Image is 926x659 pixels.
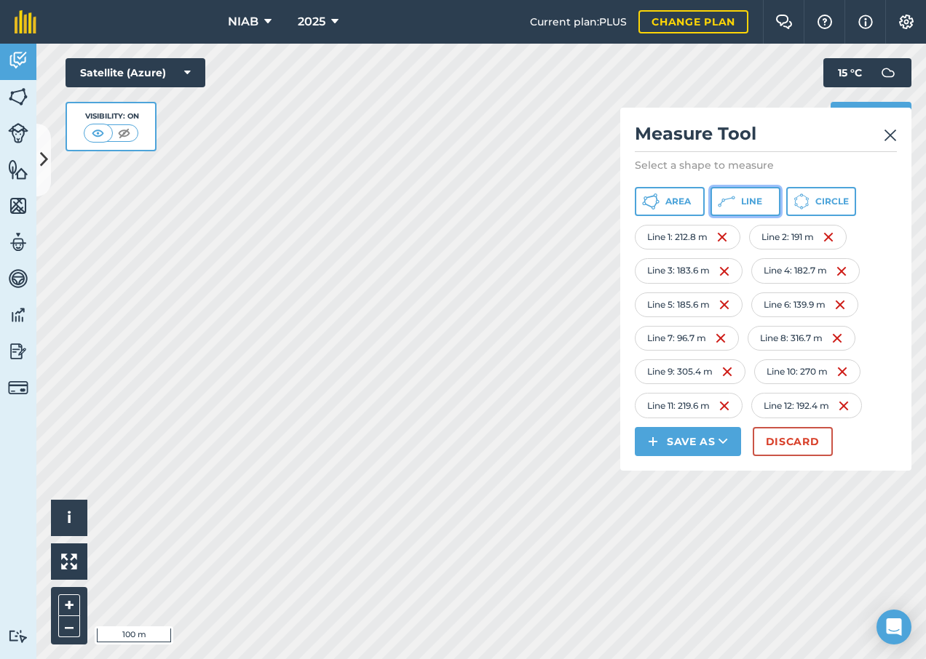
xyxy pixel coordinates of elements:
img: svg+xml;base64,PD94bWwgdmVyc2lvbj0iMS4wIiBlbmNvZGluZz0idXRmLTgiPz4KPCEtLSBHZW5lcmF0b3I6IEFkb2JlIE... [8,304,28,326]
div: Line 3 : 183.6 m [635,258,743,283]
img: Four arrows, one pointing top left, one top right, one bottom right and the last bottom left [61,554,77,570]
span: Current plan : PLUS [530,14,627,30]
div: Line 1 : 212.8 m [635,225,740,249]
div: Line 6 : 139.9 m [751,292,858,317]
img: svg+xml;base64,PHN2ZyB4bWxucz0iaHR0cDovL3d3dy53My5vcmcvMjAwMC9zdmciIHdpZHRoPSIxNyIgaGVpZ2h0PSIxNy... [858,13,873,31]
span: 2025 [298,13,325,31]
img: svg+xml;base64,PHN2ZyB4bWxucz0iaHR0cDovL3d3dy53My5vcmcvMjAwMC9zdmciIHdpZHRoPSIxNiIgaGVpZ2h0PSIyNC... [719,397,730,415]
img: svg+xml;base64,PHN2ZyB4bWxucz0iaHR0cDovL3d3dy53My5vcmcvMjAwMC9zdmciIHdpZHRoPSI1NiIgaGVpZ2h0PSI2MC... [8,86,28,108]
div: Line 9 : 305.4 m [635,359,745,384]
button: i [51,500,87,536]
h2: Measure Tool [635,122,897,152]
span: Line [741,196,762,207]
img: svg+xml;base64,PHN2ZyB4bWxucz0iaHR0cDovL3d3dy53My5vcmcvMjAwMC9zdmciIHdpZHRoPSIxNiIgaGVpZ2h0PSIyNC... [721,363,733,380]
button: Discard [753,427,833,456]
div: Open Intercom Messenger [876,610,911,644]
div: Line 8 : 316.7 m [748,326,855,351]
img: svg+xml;base64,PHN2ZyB4bWxucz0iaHR0cDovL3d3dy53My5vcmcvMjAwMC9zdmciIHdpZHRoPSIxNiIgaGVpZ2h0PSIyNC... [715,329,727,347]
button: + [58,594,80,616]
img: svg+xml;base64,PHN2ZyB4bWxucz0iaHR0cDovL3d3dy53My5vcmcvMjAwMC9zdmciIHdpZHRoPSIxNiIgaGVpZ2h0PSIyNC... [823,228,834,246]
img: fieldmargin Logo [15,10,36,33]
div: Line 12 : 192.4 m [751,393,862,418]
div: Line 10 : 270 m [754,359,860,384]
img: svg+xml;base64,PHN2ZyB4bWxucz0iaHR0cDovL3d3dy53My5vcmcvMjAwMC9zdmciIHdpZHRoPSIxNiIgaGVpZ2h0PSIyNC... [719,263,730,280]
button: Line [711,187,780,216]
a: Change plan [638,10,748,33]
span: Circle [815,196,849,207]
img: A cog icon [898,15,915,29]
button: Save as [635,427,741,456]
img: svg+xml;base64,PD94bWwgdmVyc2lvbj0iMS4wIiBlbmNvZGluZz0idXRmLTgiPz4KPCEtLSBHZW5lcmF0b3I6IEFkb2JlIE... [8,231,28,253]
button: Circle [786,187,856,216]
img: svg+xml;base64,PHN2ZyB4bWxucz0iaHR0cDovL3d3dy53My5vcmcvMjAwMC9zdmciIHdpZHRoPSIxNiIgaGVpZ2h0PSIyNC... [719,296,730,313]
div: Line 7 : 96.7 m [635,326,739,351]
div: Line 5 : 185.6 m [635,292,743,317]
img: svg+xml;base64,PHN2ZyB4bWxucz0iaHR0cDovL3d3dy53My5vcmcvMjAwMC9zdmciIHdpZHRoPSIyMiIgaGVpZ2h0PSIzMC... [884,127,897,144]
img: svg+xml;base64,PD94bWwgdmVyc2lvbj0iMS4wIiBlbmNvZGluZz0idXRmLTgiPz4KPCEtLSBHZW5lcmF0b3I6IEFkb2JlIE... [8,49,28,71]
span: i [67,508,71,527]
img: svg+xml;base64,PHN2ZyB4bWxucz0iaHR0cDovL3d3dy53My5vcmcvMjAwMC9zdmciIHdpZHRoPSI1MCIgaGVpZ2h0PSI0MC... [89,126,107,140]
span: Area [665,196,691,207]
div: Line 2 : 191 m [749,225,847,249]
button: Print [831,102,912,131]
span: NIAB [228,13,258,31]
img: Two speech bubbles overlapping with the left bubble in the forefront [775,15,793,29]
img: svg+xml;base64,PHN2ZyB4bWxucz0iaHR0cDovL3d3dy53My5vcmcvMjAwMC9zdmciIHdpZHRoPSIxNiIgaGVpZ2h0PSIyNC... [716,228,728,246]
img: svg+xml;base64,PHN2ZyB4bWxucz0iaHR0cDovL3d3dy53My5vcmcvMjAwMC9zdmciIHdpZHRoPSI1NiIgaGVpZ2h0PSI2MC... [8,195,28,217]
img: svg+xml;base64,PD94bWwgdmVyc2lvbj0iMS4wIiBlbmNvZGluZz0idXRmLTgiPz4KPCEtLSBHZW5lcmF0b3I6IEFkb2JlIE... [874,58,903,87]
img: A question mark icon [816,15,834,29]
img: svg+xml;base64,PD94bWwgdmVyc2lvbj0iMS4wIiBlbmNvZGluZz0idXRmLTgiPz4KPCEtLSBHZW5lcmF0b3I6IEFkb2JlIE... [8,629,28,643]
img: svg+xml;base64,PHN2ZyB4bWxucz0iaHR0cDovL3d3dy53My5vcmcvMjAwMC9zdmciIHdpZHRoPSIxNCIgaGVpZ2h0PSIyNC... [648,433,658,450]
img: svg+xml;base64,PD94bWwgdmVyc2lvbj0iMS4wIiBlbmNvZGluZz0idXRmLTgiPz4KPCEtLSBHZW5lcmF0b3I6IEFkb2JlIE... [8,340,28,362]
img: svg+xml;base64,PD94bWwgdmVyc2lvbj0iMS4wIiBlbmNvZGluZz0idXRmLTgiPz4KPCEtLSBHZW5lcmF0b3I6IEFkb2JlIE... [8,123,28,143]
img: svg+xml;base64,PHN2ZyB4bWxucz0iaHR0cDovL3d3dy53My5vcmcvMjAwMC9zdmciIHdpZHRoPSI1MCIgaGVpZ2h0PSI0MC... [115,126,133,140]
img: svg+xml;base64,PD94bWwgdmVyc2lvbj0iMS4wIiBlbmNvZGluZz0idXRmLTgiPz4KPCEtLSBHZW5lcmF0b3I6IEFkb2JlIE... [8,378,28,398]
img: svg+xml;base64,PHN2ZyB4bWxucz0iaHR0cDovL3d3dy53My5vcmcvMjAwMC9zdmciIHdpZHRoPSIxNiIgaGVpZ2h0PSIyNC... [836,363,848,380]
button: – [58,616,80,637]
span: 15 ° C [838,58,862,87]
img: svg+xml;base64,PHN2ZyB4bWxucz0iaHR0cDovL3d3dy53My5vcmcvMjAwMC9zdmciIHdpZHRoPSIxNiIgaGVpZ2h0PSIyNC... [834,296,846,313]
button: 15 °C [823,58,911,87]
div: Line 11 : 219.6 m [635,393,743,418]
div: Line 4 : 182.7 m [751,258,860,283]
img: svg+xml;base64,PHN2ZyB4bWxucz0iaHR0cDovL3d3dy53My5vcmcvMjAwMC9zdmciIHdpZHRoPSIxNiIgaGVpZ2h0PSIyNC... [838,397,850,415]
p: Select a shape to measure [635,158,897,172]
button: Satellite (Azure) [66,58,205,87]
div: Visibility: On [84,111,139,122]
img: svg+xml;base64,PHN2ZyB4bWxucz0iaHR0cDovL3d3dy53My5vcmcvMjAwMC9zdmciIHdpZHRoPSIxNiIgaGVpZ2h0PSIyNC... [831,329,843,347]
img: svg+xml;base64,PHN2ZyB4bWxucz0iaHR0cDovL3d3dy53My5vcmcvMjAwMC9zdmciIHdpZHRoPSIxNiIgaGVpZ2h0PSIyNC... [836,263,847,280]
img: svg+xml;base64,PHN2ZyB4bWxucz0iaHR0cDovL3d3dy53My5vcmcvMjAwMC9zdmciIHdpZHRoPSI1NiIgaGVpZ2h0PSI2MC... [8,159,28,180]
img: svg+xml;base64,PD94bWwgdmVyc2lvbj0iMS4wIiBlbmNvZGluZz0idXRmLTgiPz4KPCEtLSBHZW5lcmF0b3I6IEFkb2JlIE... [8,268,28,289]
button: Area [635,187,705,216]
